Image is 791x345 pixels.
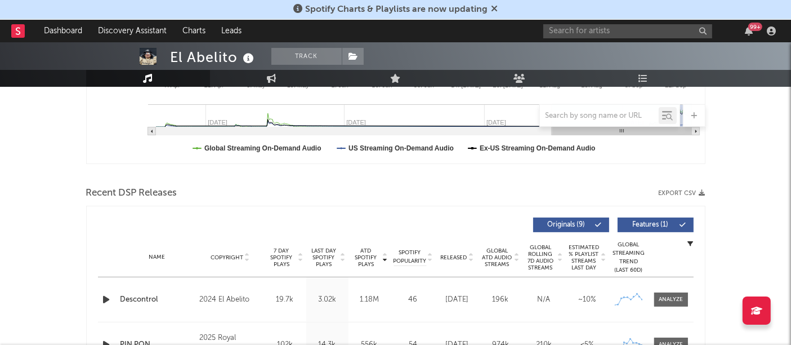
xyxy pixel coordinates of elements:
a: Descontrol [120,294,194,306]
span: 7 Day Spotify Plays [267,247,297,268]
a: Dashboard [36,20,90,42]
div: ~ 10 % [569,294,606,306]
span: ATD Spotify Plays [351,247,381,268]
span: Estimated % Playlist Streams Last Day [569,244,600,271]
button: Originals(9) [533,218,609,232]
div: El Abelito [171,48,257,67]
div: N/A [525,294,563,306]
span: Features ( 1 ) [625,222,677,228]
span: Copyright [211,254,243,261]
div: 99 + [748,23,762,31]
input: Search for artists [543,24,712,38]
input: Search by song name or URL [540,112,659,121]
button: 99+ [745,26,753,36]
div: 46 [394,294,433,306]
div: [DATE] [439,294,476,306]
text: US Streaming On-Demand Audio [348,144,454,152]
div: 3.02k [309,294,346,306]
div: 2024 El Abelito [199,293,261,307]
span: Global ATD Audio Streams [482,247,513,268]
button: Export CSV [659,190,705,197]
span: Spotify Charts & Playlists are now updating [305,5,488,14]
text: Global Streaming On-Demand Audio [204,144,321,152]
a: Leads [213,20,249,42]
span: Last Day Spotify Plays [309,247,339,268]
text: Ex-US Streaming On-Demand Audio [480,144,596,152]
span: Released [441,254,467,261]
button: Features(1) [618,218,694,232]
div: Global Streaming Trend (Last 60D) [612,241,646,275]
span: Spotify Popularity [393,249,426,266]
div: Name [120,253,194,262]
span: Dismiss [491,5,498,14]
span: Recent DSP Releases [86,187,177,200]
button: Track [271,48,342,65]
span: Originals ( 9 ) [540,222,592,228]
div: 19.7k [267,294,303,306]
div: 1.18M [351,294,388,306]
span: Global Rolling 7D Audio Streams [525,244,556,271]
a: Discovery Assistant [90,20,175,42]
a: Charts [175,20,213,42]
div: 196k [482,294,520,306]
